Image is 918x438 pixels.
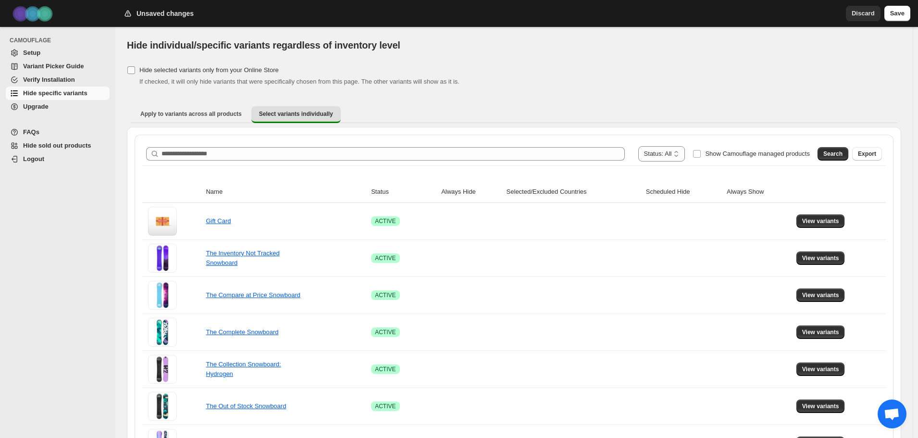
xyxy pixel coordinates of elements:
span: View variants [802,291,839,299]
span: View variants [802,254,839,262]
span: Logout [23,155,44,163]
a: The Collection Snowboard: Hydrogen [206,361,281,377]
span: Hide sold out products [23,142,91,149]
button: View variants [796,325,845,339]
span: Select variants individually [259,110,333,118]
th: Always Show [724,181,794,203]
a: The Complete Snowboard [206,328,278,336]
button: View variants [796,363,845,376]
button: Export [852,147,882,161]
th: Scheduled Hide [643,181,724,203]
span: ACTIVE [375,217,396,225]
span: Setup [23,49,40,56]
button: View variants [796,214,845,228]
span: Hide specific variants [23,89,87,97]
a: Verify Installation [6,73,110,87]
a: Open chat [878,400,906,428]
span: Hide individual/specific variants regardless of inventory level [127,40,400,50]
span: ACTIVE [375,402,396,410]
span: View variants [802,402,839,410]
span: CAMOUFLAGE [10,37,111,44]
span: Export [858,150,876,158]
button: Search [818,147,848,161]
span: ACTIVE [375,254,396,262]
span: FAQs [23,128,39,136]
span: View variants [802,328,839,336]
button: Select variants individually [251,106,341,123]
span: If checked, it will only hide variants that were specifically chosen from this page. The other va... [139,78,459,85]
a: Upgrade [6,100,110,113]
img: The Out of Stock Snowboard [148,392,177,421]
span: Search [823,150,843,158]
a: Hide specific variants [6,87,110,100]
th: Selected/Excluded Countries [504,181,643,203]
button: Discard [846,6,881,21]
button: Apply to variants across all products [133,106,249,122]
span: ACTIVE [375,365,396,373]
span: Apply to variants across all products [140,110,242,118]
a: Gift Card [206,217,231,225]
button: Save [884,6,910,21]
img: The Collection Snowboard: Hydrogen [148,355,177,384]
a: The Out of Stock Snowboard [206,402,286,410]
span: ACTIVE [375,291,396,299]
a: FAQs [6,125,110,139]
a: Logout [6,152,110,166]
th: Status [368,181,438,203]
a: The Compare at Price Snowboard [206,291,300,299]
th: Always Hide [438,181,503,203]
span: Variant Picker Guide [23,63,84,70]
span: Save [890,9,905,18]
span: View variants [802,217,839,225]
span: Discard [852,9,875,18]
span: ACTIVE [375,328,396,336]
button: View variants [796,251,845,265]
a: Variant Picker Guide [6,60,110,73]
span: Upgrade [23,103,49,110]
span: Hide selected variants only from your Online Store [139,66,279,74]
img: The Complete Snowboard [148,318,177,347]
h2: Unsaved changes [136,9,194,18]
th: Name [203,181,368,203]
span: Verify Installation [23,76,75,83]
span: Show Camouflage managed products [705,150,810,157]
a: The Inventory Not Tracked Snowboard [206,250,279,266]
img: Gift Card [148,207,177,236]
a: Hide sold out products [6,139,110,152]
a: Setup [6,46,110,60]
span: View variants [802,365,839,373]
button: View variants [796,288,845,302]
button: View variants [796,400,845,413]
